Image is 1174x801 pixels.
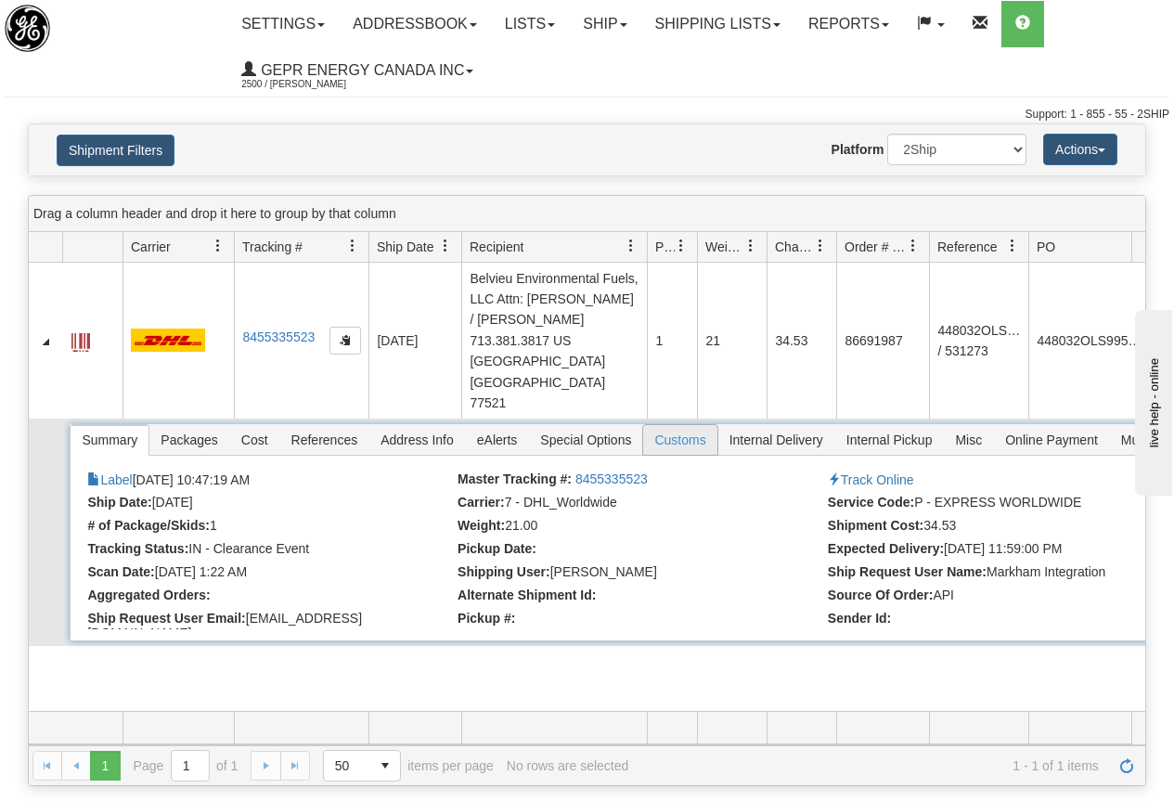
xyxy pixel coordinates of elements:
[845,238,907,256] span: Order # / Ship Request #
[87,472,453,490] li: [DATE] 10:47:19 AM
[172,751,209,781] input: Page 1
[458,611,515,626] strong: Pickup #:
[832,140,884,159] label: Platform
[828,472,914,487] a: Track Online
[87,564,154,579] strong: Scan Date:
[929,232,1028,263] th: Press ctrl + space to group
[280,425,369,455] span: References
[491,1,569,47] a: Lists
[329,327,361,355] button: Copy to clipboard
[458,518,823,536] li: 21.00
[87,611,453,629] li: [EMAIL_ADDRESS][DOMAIN_NAME]
[836,263,929,419] td: 86691987
[339,1,491,47] a: Addressbook
[337,230,368,262] a: Tracking # filter column settings
[697,263,767,419] td: 21
[323,750,494,782] span: items per page
[234,232,368,263] th: Press ctrl + space to group
[377,238,433,256] span: Ship Date
[87,541,188,556] strong: Tracking Status:
[775,238,814,256] span: Charge
[5,5,50,52] img: logo2500.jpg
[937,238,998,256] span: Reference
[1028,232,1152,263] th: Press ctrl + space to group
[131,238,171,256] span: Carrier
[665,230,697,262] a: Packages filter column settings
[242,329,315,344] a: 8455335523
[36,332,55,351] a: Collapse
[5,107,1169,123] div: Support: 1 - 855 - 55 - 2SHIP
[828,495,914,510] strong: Service Code:
[87,611,245,626] strong: Ship Request User Email:
[87,495,151,510] strong: Ship Date:
[1120,230,1152,262] a: PO filter column settings
[87,495,453,513] li: [DATE]
[647,263,697,419] td: 1
[123,232,234,263] th: Press ctrl + space to group
[87,588,210,602] strong: Aggregated Orders:
[369,425,465,455] span: Address Info
[767,263,836,419] td: 34.53
[929,263,1028,419] td: 448032OLS99524153 / 531273
[71,425,148,455] span: Summary
[134,750,239,782] span: Page of 1
[735,230,767,262] a: Weight filter column settings
[242,238,303,256] span: Tracking #
[705,238,744,256] span: Weight
[805,230,836,262] a: Charge filter column settings
[647,232,697,263] th: Press ctrl + space to group
[202,230,234,262] a: Carrier filter column settings
[1131,305,1172,495] iframe: chat widget
[641,758,1099,773] span: 1 - 1 of 1 items
[227,47,487,94] a: GEPR Energy Canada Inc 2500 / [PERSON_NAME]
[335,756,359,775] span: 50
[62,232,123,263] th: Press ctrl + space to group
[828,518,923,533] strong: Shipment Cost:
[131,329,205,352] img: 7 - DHL_Worldwide
[794,1,903,47] a: Reports
[29,196,1145,232] div: grid grouping header
[87,564,453,583] li: [DATE] 1:22 AM
[227,1,339,47] a: Settings
[767,232,836,263] th: Press ctrl + space to group
[458,564,550,579] strong: Shipping User:
[71,325,90,355] a: Label
[458,472,572,486] strong: Master Tracking #:
[1028,263,1152,419] td: 448032OLS99524153
[57,135,174,166] button: Shipment Filters
[458,495,505,510] strong: Carrier:
[718,425,834,455] span: Internal Delivery
[368,232,461,263] th: Press ctrl + space to group
[87,472,132,487] a: Label
[323,750,401,782] span: Page sizes drop down
[466,425,529,455] span: eAlerts
[87,518,210,533] strong: # of Package/Skids:
[458,495,823,513] li: 7 - DHL_Worldwide
[470,238,523,256] span: Recipient
[241,75,381,94] span: 2500 / [PERSON_NAME]
[149,425,228,455] span: Packages
[458,518,505,533] strong: Weight:
[368,263,461,419] td: [DATE]
[90,751,120,781] span: Page 1
[897,230,929,262] a: Order # / Ship Request # filter column settings
[828,611,891,626] strong: Sender Id:
[1043,134,1117,165] button: Actions
[87,541,453,560] li: IN - Clearance Event
[569,1,640,47] a: Ship
[655,238,675,256] span: Packages
[230,425,279,455] span: Cost
[458,564,823,583] li: Joselito Capada (29973)
[529,425,642,455] span: Special Options
[828,564,987,579] strong: Ship Request User Name:
[458,588,596,602] strong: Alternate Shipment Id:
[430,230,461,262] a: Ship Date filter column settings
[944,425,993,455] span: Misc
[370,751,400,781] span: select
[828,541,944,556] strong: Expected Delivery:
[461,263,647,419] td: Belvieu Environmental Fuels, LLC Attn: [PERSON_NAME] / [PERSON_NAME] 713.381.3817 US [GEOGRAPHIC_...
[14,16,172,30] div: live help - online
[575,472,648,486] a: 8455335523
[256,62,464,78] span: GEPR Energy Canada Inc
[697,232,767,263] th: Press ctrl + space to group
